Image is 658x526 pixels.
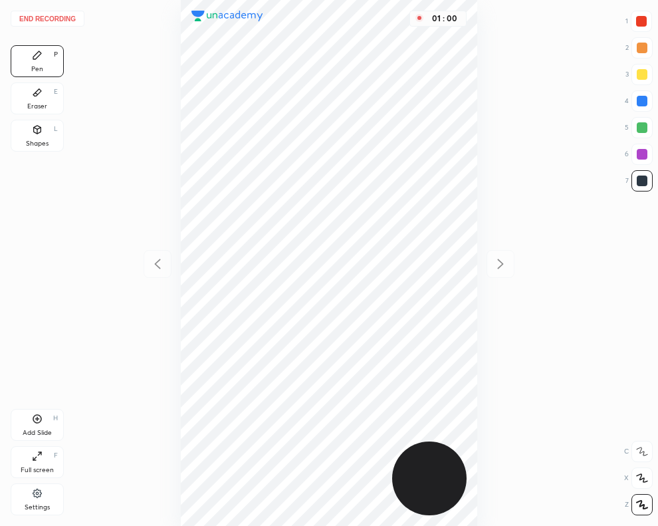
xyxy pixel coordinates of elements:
div: 01 : 00 [429,14,461,23]
div: Add Slide [23,430,52,436]
div: Settings [25,504,50,511]
div: 1 [625,11,652,32]
div: L [54,126,58,132]
div: 4 [625,90,653,112]
div: C [624,441,653,462]
div: Full screen [21,467,54,473]
div: Shapes [26,140,49,147]
div: E [54,88,58,95]
div: Eraser [27,103,47,110]
div: Pen [31,66,43,72]
div: 7 [625,170,653,192]
div: 3 [625,64,653,85]
div: 2 [625,37,653,59]
div: H [53,415,58,422]
div: F [54,452,58,459]
div: 5 [625,117,653,138]
div: P [54,51,58,58]
button: End recording [11,11,84,27]
div: 6 [625,144,653,165]
img: logo.38c385cc.svg [191,11,263,21]
div: Z [625,494,653,515]
div: X [624,467,653,489]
